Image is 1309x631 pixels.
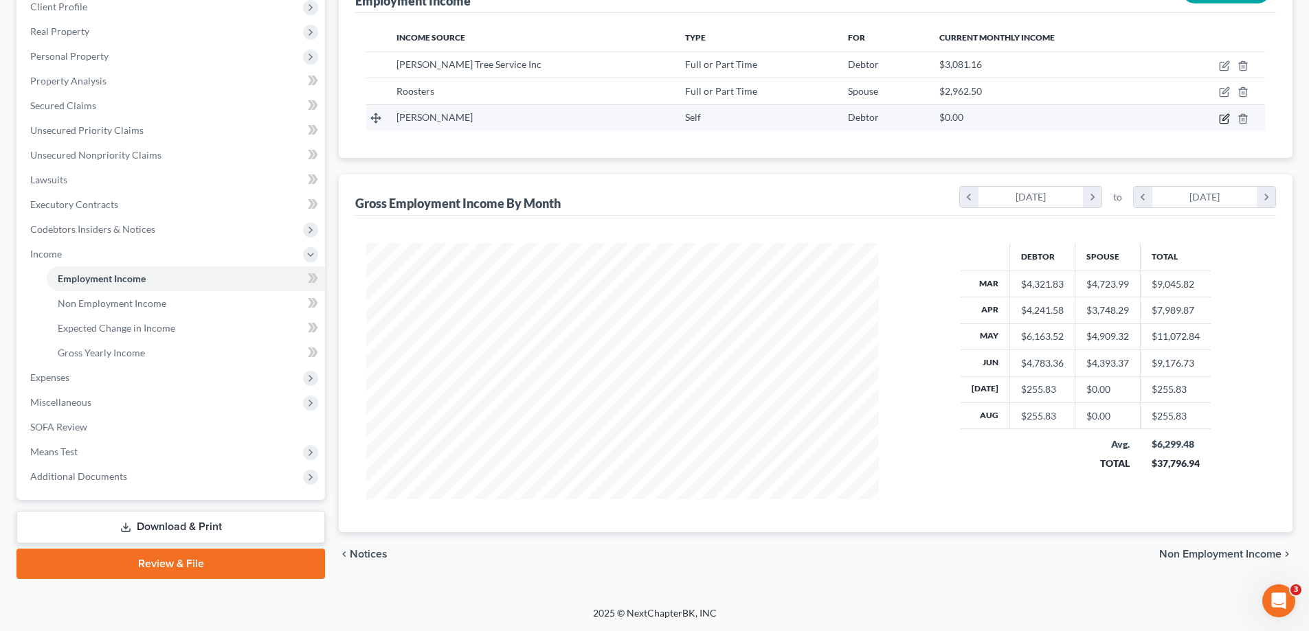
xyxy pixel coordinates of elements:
[1075,243,1141,271] th: Spouse
[30,50,109,62] span: Personal Property
[30,100,96,111] span: Secured Claims
[19,143,325,168] a: Unsecured Nonpriority Claims
[30,470,127,482] span: Additional Documents
[58,322,175,334] span: Expected Change in Income
[30,149,161,161] span: Unsecured Nonpriority Claims
[30,25,89,37] span: Real Property
[339,549,388,560] button: chevron_left Notices
[1282,549,1293,560] i: chevron_right
[1141,323,1211,349] td: $11,072.84
[47,266,325,291] a: Employment Income
[1086,457,1130,470] div: TOTAL
[16,549,325,579] a: Review & File
[19,415,325,439] a: SOFA Review
[961,403,1010,429] th: Aug
[1021,356,1064,370] div: $4,783.36
[939,58,982,70] span: $3,081.16
[1021,330,1064,343] div: $6,163.52
[30,198,118,210] span: Executory Contracts
[355,195,561,211] div: Gross Employment Income By Month
[30,446,78,457] span: Means Test
[961,297,1010,323] th: Apr
[58,273,146,284] span: Employment Income
[1021,277,1064,291] div: $4,321.83
[396,85,434,97] span: Roosters
[960,187,978,207] i: chevron_left
[30,248,62,260] span: Income
[1086,437,1130,451] div: Avg.
[1152,187,1257,207] div: [DATE]
[1290,584,1301,595] span: 3
[1141,403,1211,429] td: $255.83
[58,347,145,358] span: Gross Yearly Income
[1113,190,1122,204] span: to
[1262,584,1295,617] iframe: Intercom live chat
[961,350,1010,376] th: Jun
[961,323,1010,349] th: May
[30,174,67,185] span: Lawsuits
[396,58,541,70] span: [PERSON_NAME] Tree Service Inc
[19,118,325,143] a: Unsecured Priority Claims
[1010,243,1075,271] th: Debtor
[1086,303,1129,317] div: $3,748.29
[58,297,166,309] span: Non Employment Income
[939,32,1055,43] span: Current Monthly Income
[30,75,107,87] span: Property Analysis
[961,376,1010,402] th: [DATE]
[1159,549,1293,560] button: Non Employment Income chevron_right
[396,111,473,123] span: [PERSON_NAME]
[339,549,350,560] i: chevron_left
[1141,271,1211,297] td: $9,045.82
[848,32,865,43] span: For
[1152,437,1200,451] div: $6,299.48
[978,187,1084,207] div: [DATE]
[939,111,963,123] span: $0.00
[19,93,325,118] a: Secured Claims
[1021,409,1064,423] div: $255.83
[1021,382,1064,396] div: $255.83
[30,124,144,136] span: Unsecured Priority Claims
[47,316,325,341] a: Expected Change in Income
[1257,187,1275,207] i: chevron_right
[30,371,69,383] span: Expenses
[685,85,757,97] span: Full or Part Time
[1021,303,1064,317] div: $4,241.58
[1086,409,1129,423] div: $0.00
[1141,350,1211,376] td: $9,176.73
[848,111,879,123] span: Debtor
[961,271,1010,297] th: Mar
[1086,330,1129,343] div: $4,909.32
[1086,277,1129,291] div: $4,723.99
[19,168,325,192] a: Lawsuits
[1141,376,1211,402] td: $255.83
[16,511,325,543] a: Download & Print
[1086,382,1129,396] div: $0.00
[30,1,87,12] span: Client Profile
[396,32,465,43] span: Income Source
[263,606,1047,631] div: 2025 © NextChapterBK, INC
[47,341,325,365] a: Gross Yearly Income
[47,291,325,316] a: Non Employment Income
[685,32,706,43] span: Type
[685,58,757,70] span: Full or Part Time
[1083,187,1101,207] i: chevron_right
[939,85,982,97] span: $2,962.50
[30,421,87,433] span: SOFA Review
[30,396,91,408] span: Miscellaneous
[1141,243,1211,271] th: Total
[848,85,878,97] span: Spouse
[1086,356,1129,370] div: $4,393.37
[1141,297,1211,323] td: $7,989.87
[1134,187,1152,207] i: chevron_left
[1152,457,1200,470] div: $37,796.94
[30,223,155,235] span: Codebtors Insiders & Notices
[1159,549,1282,560] span: Non Employment Income
[848,58,879,70] span: Debtor
[19,69,325,93] a: Property Analysis
[350,549,388,560] span: Notices
[19,192,325,217] a: Executory Contracts
[685,111,701,123] span: Self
